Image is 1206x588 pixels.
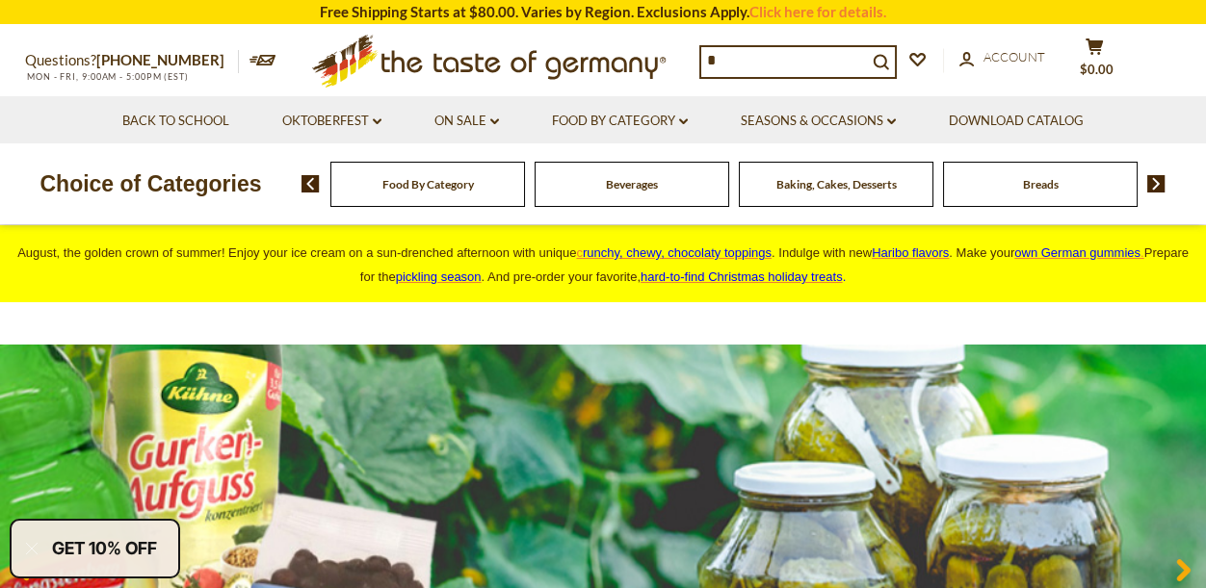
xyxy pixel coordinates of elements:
[122,111,229,132] a: Back to School
[1014,245,1140,260] span: own German gummies
[949,111,1084,132] a: Download Catalog
[641,269,843,284] a: hard-to-find Christmas holiday treats
[641,269,846,284] span: .
[1014,245,1143,260] a: own German gummies.
[434,111,499,132] a: On Sale
[1023,177,1059,192] a: Breads
[1080,62,1114,77] span: $0.00
[749,3,886,20] a: Click here for details.
[282,111,381,132] a: Oktoberfest
[382,177,474,192] a: Food By Category
[25,71,189,82] span: MON - FRI, 9:00AM - 5:00PM (EST)
[576,245,772,260] a: crunchy, chewy, chocolaty toppings
[741,111,896,132] a: Seasons & Occasions
[1147,175,1166,192] img: next arrow
[25,48,239,73] p: Questions?
[17,245,1189,284] span: August, the golden crown of summer! Enjoy your ice cream on a sun-drenched afternoon with unique ...
[776,177,897,192] a: Baking, Cakes, Desserts
[583,245,772,260] span: runchy, chewy, chocolaty toppings
[1065,38,1123,86] button: $0.00
[301,175,320,192] img: previous arrow
[983,49,1045,64] span: Account
[396,269,482,284] a: pickling season
[872,245,949,260] a: Haribo flavors
[552,111,688,132] a: Food By Category
[606,177,658,192] a: Beverages
[959,47,1045,68] a: Account
[96,51,224,68] a: [PHONE_NUMBER]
